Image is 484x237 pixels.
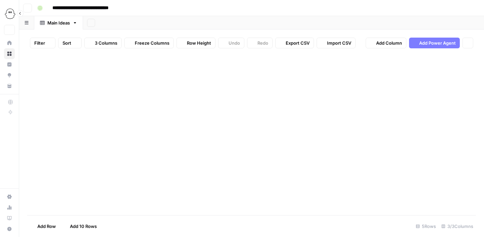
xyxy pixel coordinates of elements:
a: Your Data [4,81,15,91]
button: Row Height [176,38,215,48]
a: Browse [4,48,15,59]
button: Undo [218,38,244,48]
a: Learning Hub [4,213,15,224]
div: 3/3 Columns [439,221,476,232]
button: Add Column [366,38,406,48]
span: Import CSV [327,40,351,46]
span: Filter [34,40,45,46]
span: Undo [229,40,240,46]
span: Add Column [376,40,402,46]
button: Freeze Columns [124,38,174,48]
span: Add Power Agent [419,40,456,46]
button: Add 10 Rows [60,221,101,232]
a: Main Ideas [34,16,83,30]
a: Settings [4,191,15,202]
button: 3 Columns [84,38,122,48]
button: Filter [30,38,55,48]
span: Export CSV [286,40,310,46]
span: Redo [257,40,268,46]
img: PhantomBuster Logo [4,8,16,20]
button: Workspace: PhantomBuster [4,5,15,22]
a: Opportunities [4,70,15,81]
button: Add Row [27,221,60,232]
span: Freeze Columns [135,40,169,46]
a: Usage [4,202,15,213]
span: Row Height [187,40,211,46]
button: Export CSV [275,38,314,48]
span: 3 Columns [95,40,117,46]
span: Add Row [37,223,56,230]
a: Home [4,38,15,48]
span: Add 10 Rows [70,223,97,230]
button: Help + Support [4,224,15,234]
button: Sort [58,38,82,48]
div: Main Ideas [47,19,70,26]
button: Import CSV [317,38,356,48]
div: 5 Rows [413,221,439,232]
span: Sort [63,40,71,46]
button: Redo [247,38,273,48]
a: Insights [4,59,15,70]
button: Add Power Agent [409,38,460,48]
